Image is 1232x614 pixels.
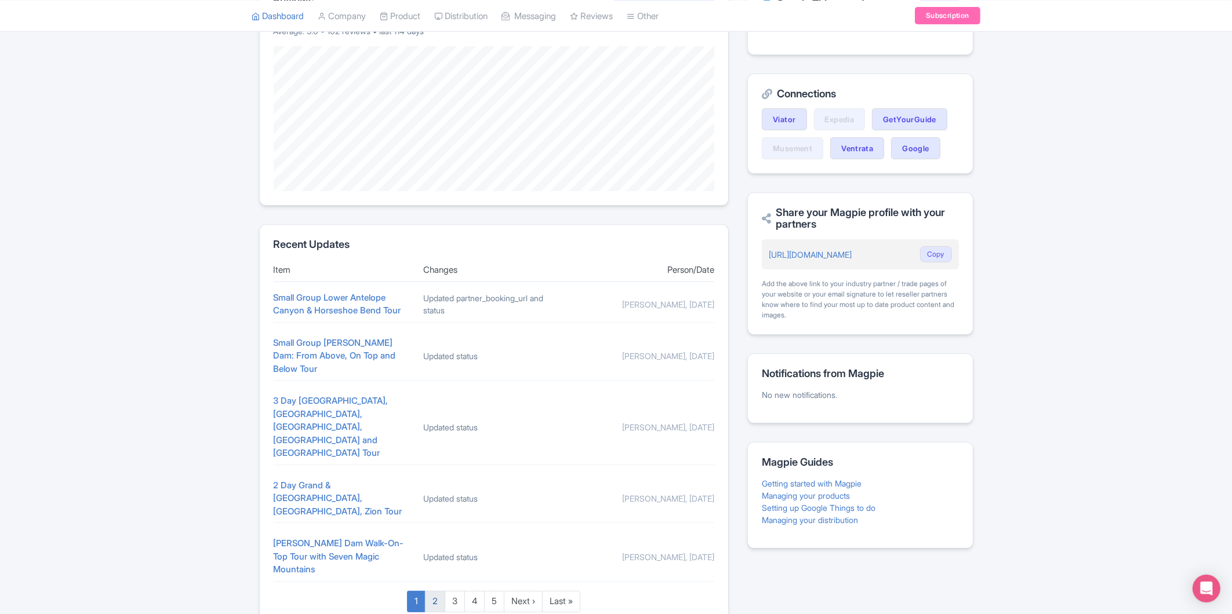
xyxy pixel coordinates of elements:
a: Managing your products [762,491,850,500]
a: 5 [484,591,504,612]
div: Add the above link to your industry partner / trade pages of your website or your email signature... [762,279,958,320]
div: [PERSON_NAME], [DATE] [573,421,714,433]
h2: Magpie Guides [762,456,958,468]
a: Viator [762,108,806,130]
a: [URL][DOMAIN_NAME] [769,250,852,260]
a: Setting up Google Things to do [762,503,875,513]
a: Subscription [915,7,980,24]
div: Updated status [423,421,564,433]
a: Expedia [814,108,866,130]
div: [PERSON_NAME], [DATE] [573,350,714,362]
a: Small Group [PERSON_NAME] Dam: From Above, On Top and Below Tour [274,337,396,374]
div: Updated partner_booking_url and status [423,292,564,316]
a: Small Group Lower Antelope Canyon & Horseshoe Bend Tour [274,292,401,316]
a: 3 Day [GEOGRAPHIC_DATA], [GEOGRAPHIC_DATA], [GEOGRAPHIC_DATA], [GEOGRAPHIC_DATA] and [GEOGRAPHIC_... [274,395,388,458]
a: Getting started with Magpie [762,478,862,488]
div: Changes [423,264,564,277]
div: Person/Date [573,264,714,277]
a: Ventrata [830,137,884,159]
div: Updated status [423,350,564,362]
h2: Connections [762,88,958,100]
a: 2 Day Grand & [GEOGRAPHIC_DATA], [GEOGRAPHIC_DATA], Zion Tour [274,480,402,517]
div: Updated status [423,551,564,563]
a: Musement [762,137,823,159]
h2: Recent Updates [274,239,715,250]
div: [PERSON_NAME], [DATE] [573,551,714,563]
a: GetYourGuide [872,108,947,130]
button: Copy [920,246,952,262]
a: [PERSON_NAME] Dam Walk-On-Top Tour with Seven Magic Mountains [274,538,404,575]
a: Managing your distribution [762,515,858,525]
a: Last » [542,591,580,612]
h2: Share your Magpie profile with your partners [762,207,958,230]
a: Next › [504,591,543,612]
a: 1 [407,591,426,612]
p: No new notifications. [762,389,958,401]
h2: Notifications from Magpie [762,368,958,379]
a: 2 [425,591,445,612]
div: Updated status [423,492,564,505]
div: Open Intercom Messenger [1193,575,1220,602]
div: [PERSON_NAME], [DATE] [573,298,714,310]
a: 4 [464,591,485,612]
div: [PERSON_NAME], [DATE] [573,492,714,505]
a: 3 [445,591,465,612]
div: Item [274,264,415,277]
a: Google [891,137,940,159]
